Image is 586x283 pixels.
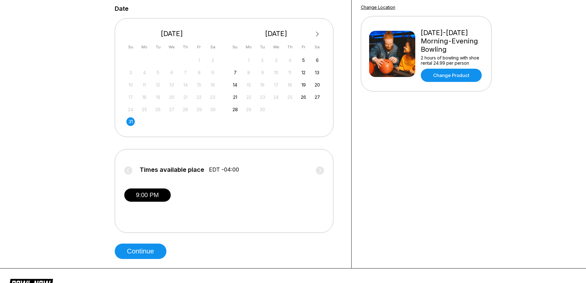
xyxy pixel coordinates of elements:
[195,43,203,51] div: Fr
[272,93,280,101] div: Not available Wednesday, September 24th, 2025
[195,105,203,114] div: Not available Friday, August 29th, 2025
[272,68,280,77] div: Not available Wednesday, September 10th, 2025
[421,29,483,54] div: [DATE]-[DATE] Morning-Evening Bowling
[154,43,162,51] div: Tu
[154,105,162,114] div: Not available Tuesday, August 26th, 2025
[313,93,321,101] div: Choose Saturday, September 27th, 2025
[168,81,176,89] div: Not available Wednesday, August 13th, 2025
[140,166,204,173] span: Times available place
[245,68,253,77] div: Not available Monday, September 8th, 2025
[209,105,217,114] div: Not available Saturday, August 30th, 2025
[272,81,280,89] div: Not available Wednesday, September 17th, 2025
[168,105,176,114] div: Not available Wednesday, August 27th, 2025
[209,93,217,101] div: Not available Saturday, August 23rd, 2025
[168,43,176,51] div: We
[231,43,239,51] div: Su
[181,93,189,101] div: Not available Thursday, August 21st, 2025
[299,56,308,64] div: Choose Friday, September 5th, 2025
[421,69,482,82] a: Change Product
[195,81,203,89] div: Not available Friday, August 15th, 2025
[313,29,322,39] button: Next Month
[181,81,189,89] div: Not available Thursday, August 14th, 2025
[126,117,135,126] div: Choose Sunday, August 31st, 2025
[126,43,135,51] div: Su
[115,5,129,12] label: Date
[299,43,308,51] div: Fr
[286,93,294,101] div: Not available Thursday, September 25th, 2025
[313,56,321,64] div: Choose Saturday, September 6th, 2025
[126,93,135,101] div: Not available Sunday, August 17th, 2025
[369,31,415,77] img: Friday-Sunday Morning-Evening Bowling
[209,166,239,173] span: EDT -04:00
[231,81,239,89] div: Choose Sunday, September 14th, 2025
[115,244,166,259] button: Continue
[140,68,149,77] div: Not available Monday, August 4th, 2025
[181,105,189,114] div: Not available Thursday, August 28th, 2025
[154,81,162,89] div: Not available Tuesday, August 12th, 2025
[258,43,267,51] div: Tu
[126,105,135,114] div: Not available Sunday, August 24th, 2025
[286,81,294,89] div: Not available Thursday, September 18th, 2025
[231,93,239,101] div: Choose Sunday, September 21st, 2025
[245,43,253,51] div: Mo
[124,30,220,38] div: [DATE]
[195,56,203,64] div: Not available Friday, August 1st, 2025
[209,68,217,77] div: Not available Saturday, August 9th, 2025
[313,81,321,89] div: Choose Saturday, September 20th, 2025
[126,68,135,77] div: Not available Sunday, August 3rd, 2025
[230,55,322,114] div: month 2025-09
[313,68,321,77] div: Choose Saturday, September 13th, 2025
[231,105,239,114] div: Choose Sunday, September 28th, 2025
[195,68,203,77] div: Not available Friday, August 8th, 2025
[154,93,162,101] div: Not available Tuesday, August 19th, 2025
[258,56,267,64] div: Not available Tuesday, September 2nd, 2025
[245,56,253,64] div: Not available Monday, September 1st, 2025
[140,43,149,51] div: Mo
[258,93,267,101] div: Not available Tuesday, September 23rd, 2025
[140,105,149,114] div: Not available Monday, August 25th, 2025
[124,188,171,202] button: 9:00 PM
[258,81,267,89] div: Not available Tuesday, September 16th, 2025
[299,68,308,77] div: Choose Friday, September 12th, 2025
[195,93,203,101] div: Not available Friday, August 22nd, 2025
[245,105,253,114] div: Not available Monday, September 29th, 2025
[421,55,483,66] div: 2 hours of bowling with shoe rental 24.99 per person
[168,68,176,77] div: Not available Wednesday, August 6th, 2025
[154,68,162,77] div: Not available Tuesday, August 5th, 2025
[258,68,267,77] div: Not available Tuesday, September 9th, 2025
[272,56,280,64] div: Not available Wednesday, September 3rd, 2025
[231,68,239,77] div: Choose Sunday, September 7th, 2025
[286,43,294,51] div: Th
[245,93,253,101] div: Not available Monday, September 22nd, 2025
[245,81,253,89] div: Not available Monday, September 15th, 2025
[126,55,218,126] div: month 2025-08
[286,56,294,64] div: Not available Thursday, September 4th, 2025
[181,43,189,51] div: Th
[229,30,324,38] div: [DATE]
[140,93,149,101] div: Not available Monday, August 18th, 2025
[181,68,189,77] div: Not available Thursday, August 7th, 2025
[313,43,321,51] div: Sa
[209,56,217,64] div: Not available Saturday, August 2nd, 2025
[299,93,308,101] div: Choose Friday, September 26th, 2025
[126,81,135,89] div: Not available Sunday, August 10th, 2025
[299,81,308,89] div: Choose Friday, September 19th, 2025
[272,43,280,51] div: We
[286,68,294,77] div: Not available Thursday, September 11th, 2025
[209,81,217,89] div: Not available Saturday, August 16th, 2025
[140,81,149,89] div: Not available Monday, August 11th, 2025
[168,93,176,101] div: Not available Wednesday, August 20th, 2025
[209,43,217,51] div: Sa
[258,105,267,114] div: Not available Tuesday, September 30th, 2025
[361,5,395,10] a: Change Location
